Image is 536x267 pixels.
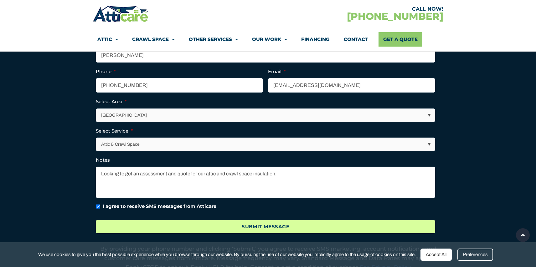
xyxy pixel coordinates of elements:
[379,32,422,47] a: Get A Quote
[96,98,127,105] label: Select Area
[38,251,416,259] span: We use cookies to give you the best possible experience while you browse through our website. By ...
[268,68,286,75] label: Email
[96,68,116,75] label: Phone
[97,32,439,47] nav: Menu
[96,157,110,163] label: Notes
[132,32,175,47] a: Crawl Space
[189,32,238,47] a: Other Services
[268,7,443,12] div: CALL NOW!
[96,220,435,234] input: Submit Message
[344,32,368,47] a: Contact
[301,32,330,47] a: Financing
[96,128,133,134] label: Select Service
[97,32,118,47] a: Attic
[420,249,452,261] div: Accept All
[103,203,216,210] label: I agree to receive SMS messages from Atticare
[252,32,287,47] a: Our Work
[457,249,493,261] div: Preferences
